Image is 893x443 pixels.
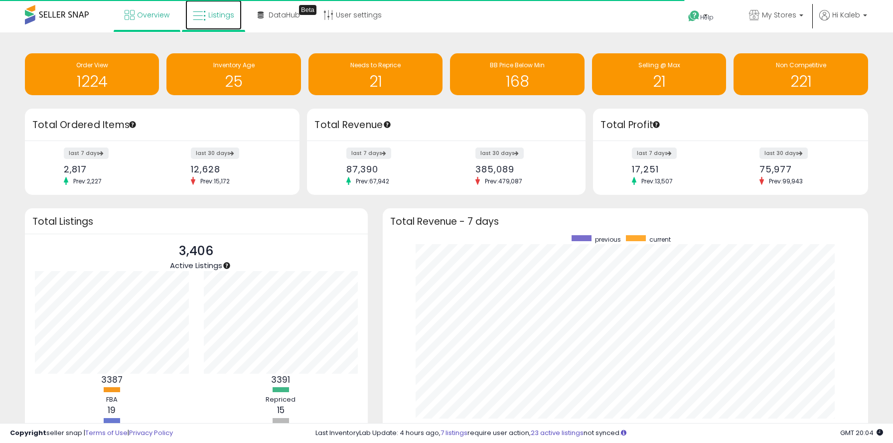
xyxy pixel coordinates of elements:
[82,395,142,405] div: FBA
[600,118,860,132] h3: Total Profit
[222,261,231,270] div: Tooltip anchor
[832,10,860,20] span: Hi Kaleb
[85,428,128,438] a: Terms of Use
[475,164,568,174] div: 385,089
[128,120,137,129] div: Tooltip anchor
[137,10,169,20] span: Overview
[208,10,234,20] span: Listings
[277,404,285,416] b: 15
[759,148,808,159] label: last 30 days
[32,218,360,225] h3: Total Listings
[597,73,721,90] h1: 21
[64,148,109,159] label: last 7 days
[734,53,868,95] a: Non Competitive 221
[480,177,527,185] span: Prev: 479,087
[595,235,621,244] span: previous
[101,374,123,386] b: 3387
[213,61,255,69] span: Inventory Age
[390,218,861,225] h3: Total Revenue - 7 days
[739,73,863,90] h1: 221
[308,53,443,95] a: Needs to Reprice 21
[269,10,300,20] span: DataHub
[108,404,116,416] b: 19
[490,61,545,69] span: BB Price Below Min
[129,428,173,438] a: Privacy Policy
[700,13,714,21] span: Help
[759,164,851,174] div: 75,977
[64,164,155,174] div: 2,817
[531,428,584,438] a: 23 active listings
[762,10,796,20] span: My Stores
[191,148,239,159] label: last 30 days
[30,73,154,90] h1: 1224
[299,5,316,15] div: Tooltip anchor
[475,148,524,159] label: last 30 days
[10,429,173,438] div: seller snap | |
[450,53,584,95] a: BB Price Below Min 168
[840,428,883,438] span: 2025-09-9 20:04 GMT
[652,120,661,129] div: Tooltip anchor
[819,10,867,32] a: Hi Kaleb
[313,73,438,90] h1: 21
[171,73,296,90] h1: 25
[166,53,300,95] a: Inventory Age 25
[315,429,883,438] div: Last InventoryLab Update: 4 hours ago, require user action, not synced.
[649,235,671,244] span: current
[346,164,439,174] div: 87,390
[776,61,826,69] span: Non Competitive
[350,61,401,69] span: Needs to Reprice
[170,260,222,271] span: Active Listings
[632,148,677,159] label: last 7 days
[32,118,292,132] h3: Total Ordered Items
[621,430,626,436] i: Click here to read more about un-synced listings.
[764,177,808,185] span: Prev: 99,943
[251,395,310,405] div: Repriced
[195,177,235,185] span: Prev: 15,172
[592,53,726,95] a: Selling @ Max 21
[441,428,467,438] a: 7 listings
[638,61,680,69] span: Selling @ Max
[314,118,578,132] h3: Total Revenue
[170,242,222,261] p: 3,406
[68,177,107,185] span: Prev: 2,227
[455,73,579,90] h1: 168
[191,164,282,174] div: 12,628
[680,2,733,32] a: Help
[632,164,723,174] div: 17,251
[351,177,394,185] span: Prev: 67,942
[346,148,391,159] label: last 7 days
[10,428,46,438] strong: Copyright
[636,177,678,185] span: Prev: 13,507
[383,120,392,129] div: Tooltip anchor
[271,374,290,386] b: 3391
[25,53,159,95] a: Order View 1224
[76,61,108,69] span: Order View
[688,10,700,22] i: Get Help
